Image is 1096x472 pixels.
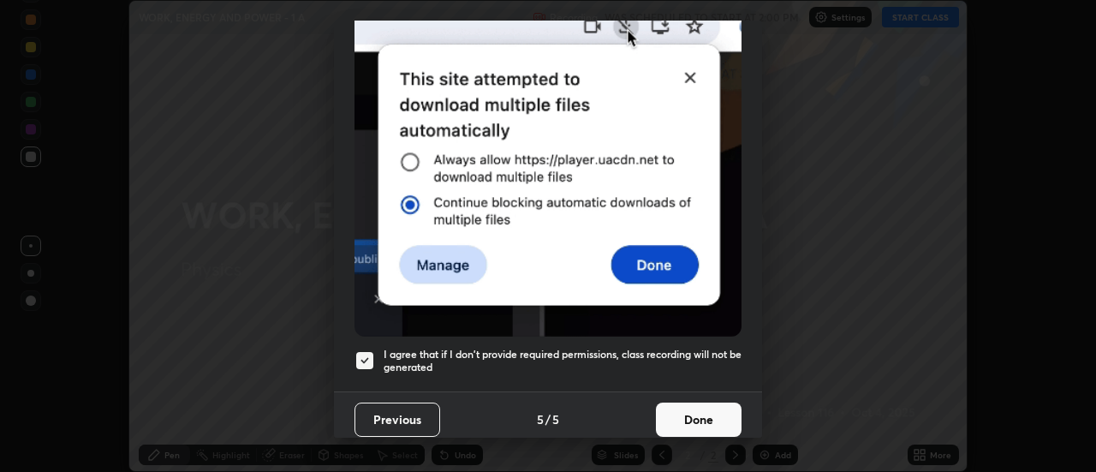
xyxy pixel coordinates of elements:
button: Done [656,403,742,437]
h5: I agree that if I don't provide required permissions, class recording will not be generated [384,348,742,374]
h4: 5 [552,410,559,428]
h4: 5 [537,410,544,428]
h4: / [545,410,551,428]
button: Previous [354,403,440,437]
